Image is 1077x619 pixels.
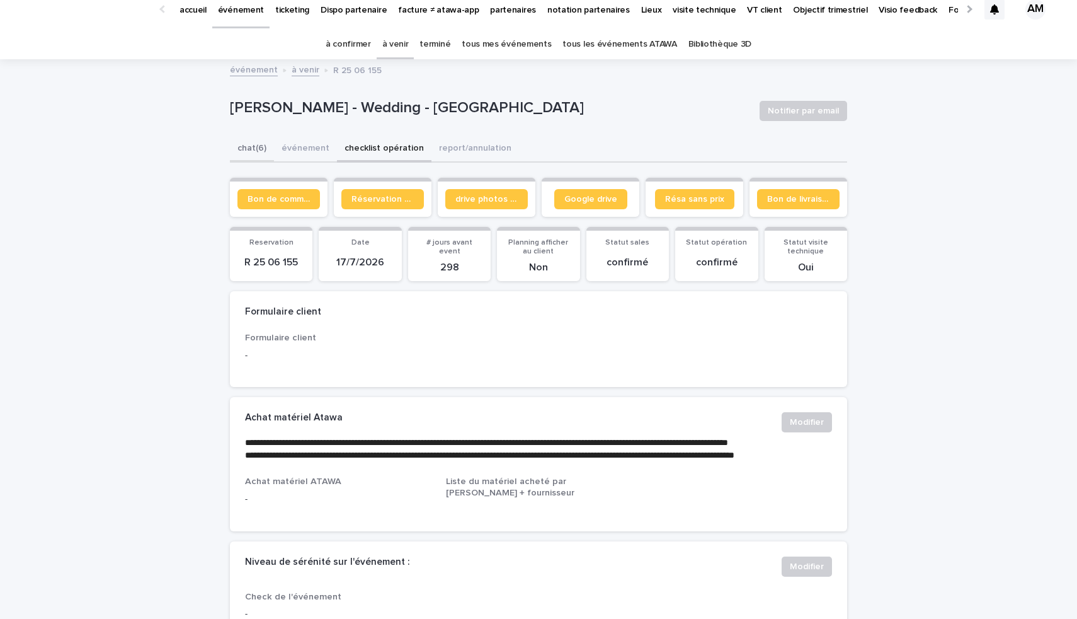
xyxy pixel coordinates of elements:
[326,257,394,269] p: 17/7/2026
[248,195,310,204] span: Bon de commande
[683,257,750,269] p: confirmé
[446,477,574,497] span: Liste du matériel acheté par [PERSON_NAME] + fournisseur
[333,62,382,76] p: R 25 06 155
[245,493,431,506] p: -
[419,30,450,59] a: terminé
[326,30,371,59] a: à confirmer
[686,239,747,246] span: Statut opération
[790,416,824,429] span: Modifier
[782,412,832,432] button: Modifier
[245,333,316,342] span: Formulaire client
[605,239,649,246] span: Statut sales
[665,195,724,204] span: Résa sans prix
[249,239,293,246] span: Reservation
[237,257,305,269] p: R 25 06 155
[508,239,568,255] span: Planning afficher au client
[445,189,528,209] a: drive photos coordinateur
[655,189,734,209] a: Résa sans prix
[757,189,840,209] a: Bon de livraison
[274,136,337,163] button: événement
[455,195,518,204] span: drive photos coordinateur
[245,306,321,318] h2: Formulaire client
[245,412,343,424] h2: Achat matériel Atawa
[292,62,319,76] a: à venir
[767,195,829,204] span: Bon de livraison
[351,195,414,204] span: Réservation client
[790,560,824,573] span: Modifier
[562,30,676,59] a: tous les événements ATAWA
[382,30,409,59] a: à venir
[564,195,617,204] span: Google drive
[554,189,627,209] a: Google drive
[416,262,483,274] p: 298
[760,101,847,121] button: Notifier par email
[431,136,519,163] button: report/annulation
[230,136,274,163] button: chat (6)
[245,349,431,362] p: -
[341,189,424,209] a: Réservation client
[782,557,832,577] button: Modifier
[462,30,551,59] a: tous mes événements
[245,593,341,601] span: Check de l'événement
[426,239,472,255] span: # jours avant event
[772,262,840,274] p: Oui
[594,257,661,269] p: confirmé
[337,136,431,163] button: checklist opération
[768,105,839,117] span: Notifier par email
[245,477,341,486] span: Achat matériel ATAWA
[237,189,320,209] a: Bon de commande
[688,30,751,59] a: Bibliothèque 3D
[230,62,278,76] a: événement
[784,239,828,255] span: Statut visite technique
[504,262,572,274] p: Non
[230,99,749,117] p: [PERSON_NAME] - Wedding - [GEOGRAPHIC_DATA]
[245,557,409,568] h2: Niveau de sérénité sur l'événement :
[351,239,370,246] span: Date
